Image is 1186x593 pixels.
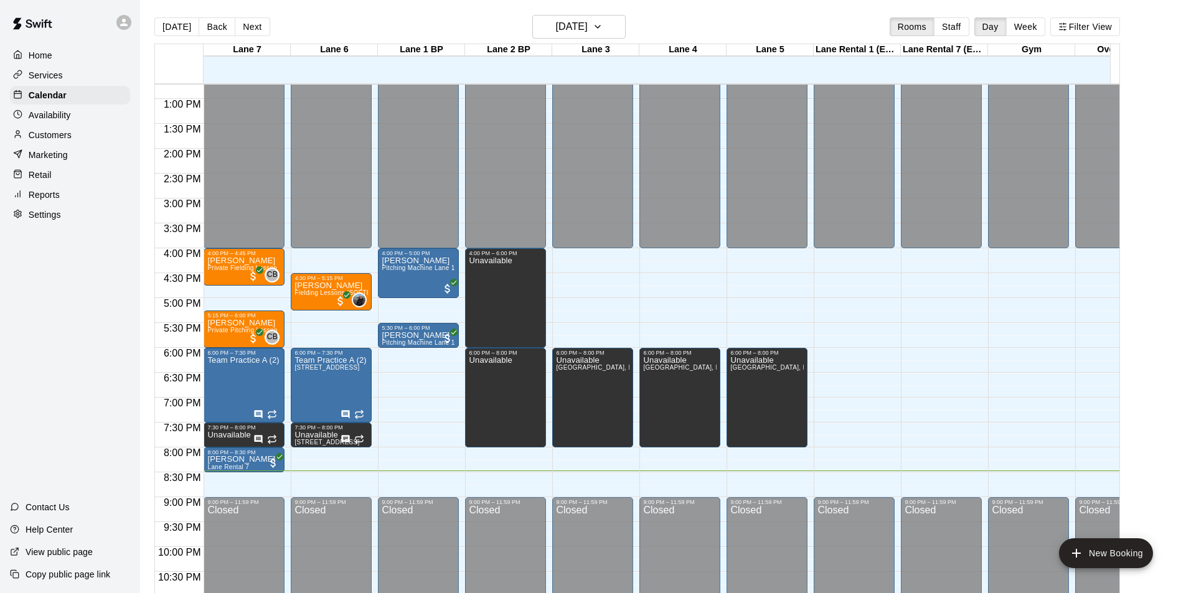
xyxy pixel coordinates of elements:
[556,350,629,356] div: 6:00 PM – 8:00 PM
[161,447,204,458] span: 8:00 PM
[26,546,93,558] p: View public page
[10,106,130,124] a: Availability
[730,350,804,356] div: 6:00 PM – 8:00 PM
[267,457,280,469] span: All customers have paid
[10,166,130,184] a: Retail
[441,332,454,345] span: All customers have paid
[378,323,459,348] div: 5:30 PM – 6:00 PM: Dustin Bertolucci
[10,86,130,105] a: Calendar
[207,327,277,334] span: Private Pitching Lesson
[155,572,204,582] span: 10:30 PM
[161,223,204,234] span: 3:30 PM
[161,174,204,184] span: 2:30 PM
[294,289,385,296] span: Fielding Lessons (SOFTBALL)
[247,270,260,282] span: All customers have paid
[10,146,130,164] a: Marketing
[1006,17,1045,36] button: Week
[469,499,542,505] div: 9:00 PM – 11:59 PM
[730,364,834,371] span: [GEOGRAPHIC_DATA], Lane 2 BP
[207,250,281,256] div: 4:00 PM – 4:45 PM
[161,522,204,533] span: 9:30 PM
[161,298,204,309] span: 5:00 PM
[247,332,260,345] span: All customers have paid
[26,568,110,581] p: Copy public page link
[270,330,280,345] span: Coach Barnett
[267,409,277,419] span: Recurring event
[532,15,626,39] button: [DATE]
[378,248,459,298] div: 4:00 PM – 5:00 PM: Reyna sanchez
[207,449,281,455] div: 8:00 PM – 8:30 PM
[253,409,263,419] svg: Has notes
[294,439,359,446] span: [STREET_ADDRESS]
[265,268,280,282] div: Coach Barnett
[1059,538,1153,568] button: add
[556,364,659,371] span: [GEOGRAPHIC_DATA], Lane 2 BP
[267,269,278,281] span: CB
[291,273,372,311] div: 4:30 PM – 5:15 PM: JADA ROLAND
[10,185,130,204] a: Reports
[974,17,1007,36] button: Day
[26,523,73,536] p: Help Center
[294,350,368,356] div: 6:00 PM – 7:30 PM
[727,44,814,56] div: Lane 5
[161,124,204,134] span: 1:30 PM
[465,348,546,447] div: 6:00 PM – 8:00 PM: Unavailable
[161,398,204,408] span: 7:00 PM
[161,323,204,334] span: 5:30 PM
[29,109,71,121] p: Availability
[901,44,988,56] div: Lane Rental 7 (Early Bird)
[253,434,263,444] svg: Has notes
[204,44,291,56] div: Lane 7
[161,99,204,110] span: 1:00 PM
[10,66,130,85] a: Services
[29,149,68,161] p: Marketing
[382,264,454,271] span: Pitching Machine Lane 1
[354,409,364,419] span: Recurring event
[161,348,204,358] span: 6:00 PM
[161,423,204,433] span: 7:30 PM
[267,331,278,343] span: CB
[357,292,367,307] span: Coach Cruz
[382,325,455,331] div: 5:30 PM – 6:00 PM
[207,464,249,470] span: Lane Rental 7
[161,373,204,383] span: 6:30 PM
[465,44,552,56] div: Lane 2 BP
[207,499,281,505] div: 9:00 PM – 11:59 PM
[905,499,978,505] div: 9:00 PM – 11:59 PM
[265,330,280,345] div: Coach Barnett
[1050,17,1120,36] button: Filter View
[204,348,285,423] div: 6:00 PM – 7:30 PM: Team Practice A (2) 16’x64’ lanes
[10,205,130,224] a: Settings
[29,129,72,141] p: Customers
[29,89,67,101] p: Calendar
[161,198,204,209] span: 3:00 PM
[817,499,891,505] div: 9:00 PM – 11:59 PM
[382,339,454,346] span: Pitching Machine Lane 1
[643,364,746,371] span: [GEOGRAPHIC_DATA], Lane 2 BP
[294,364,359,371] span: [STREET_ADDRESS]
[29,69,63,82] p: Services
[207,312,281,319] div: 5:15 PM – 6:00 PM
[10,126,130,144] div: Customers
[29,189,60,201] p: Reports
[294,499,368,505] div: 9:00 PM – 11:59 PM
[161,149,204,159] span: 2:00 PM
[639,348,720,447] div: 6:00 PM – 8:00 PM: Unavailable
[556,18,588,35] h6: [DATE]
[378,44,465,56] div: Lane 1 BP
[291,423,372,447] div: 7:30 PM – 8:00 PM: Unavailable
[204,423,285,447] div: 7:30 PM – 8:00 PM: Unavailable
[155,547,204,558] span: 10:00 PM
[727,348,807,447] div: 6:00 PM – 8:00 PM: Unavailable
[465,248,546,348] div: 4:00 PM – 6:00 PM: Unavailable
[552,44,639,56] div: Lane 3
[204,447,285,472] div: 8:00 PM – 8:30 PM: Lane Rental 7
[10,46,130,65] div: Home
[352,292,367,307] div: Coach Cruz
[29,49,52,62] p: Home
